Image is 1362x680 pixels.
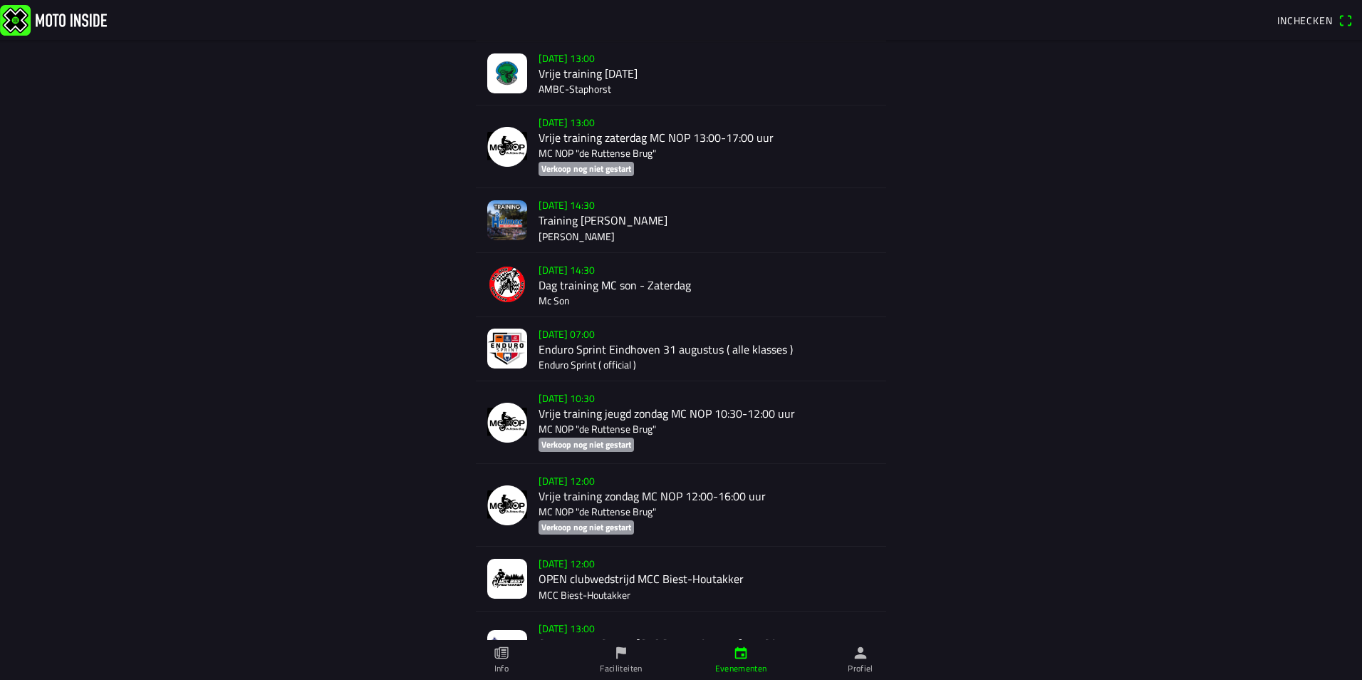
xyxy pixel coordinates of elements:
[476,41,886,105] a: [DATE] 13:00Vrije training [DATE]AMBC-Staphorst
[848,662,873,675] ion-label: Profiel
[476,381,886,464] a: [DATE] 10:30Vrije training jeugd zondag MC NOP 10:30-12:00 uurMC NOP "de Ruttense Brug"Verkoop no...
[487,264,527,304] img: sfRBxcGZmvZ0K6QUyq9TbY0sbKJYVDoKWVN9jkDZ.png
[476,547,886,611] a: [DATE] 12:00OPEN clubwedstrijd MCC Biest-HoutakkerMCC Biest-Houtakker
[476,464,886,547] a: [DATE] 12:00Vrije training zondag MC NOP 12:00-16:00 uurMC NOP "de Ruttense Brug"Verkoop nog niet...
[1277,13,1333,28] span: Inchecken
[853,645,868,661] ion-icon: person
[494,645,509,661] ion-icon: paper
[487,200,527,240] img: N3lxsS6Zhak3ei5Q5MtyPEvjHqMuKUUTBqHB2i4g.png
[487,127,527,167] img: NjdwpvkGicnr6oC83998ZTDUeXJJ29cK9cmzxz8K.png
[476,317,886,381] a: [DATE] 07:00Enduro Sprint Eindhoven 31 augustus ( alle klasses )Enduro Sprint ( official )
[487,559,527,599] img: ln5vh1jYKP1zZt04sAJrH4XpnbxKpO6lMUbCIFO8.jpg
[487,403,527,443] img: NjdwpvkGicnr6oC83998ZTDUeXJJ29cK9cmzxz8K.png
[487,329,527,369] img: iZXpISycrn4nIPKnmRzSWSSW2N0fRtdDKPlJvxpn.jpg
[613,645,629,661] ion-icon: flag
[476,188,886,252] a: [DATE] 14:30Training [PERSON_NAME][PERSON_NAME]
[476,253,886,317] a: [DATE] 14:30Dag training MC son - ZaterdagMc Son
[487,485,527,525] img: NjdwpvkGicnr6oC83998ZTDUeXJJ29cK9cmzxz8K.png
[1270,8,1359,32] a: Incheckenqr scanner
[600,662,642,675] ion-label: Faciliteiten
[487,630,527,670] img: lIi8TNAAqHcHkSkM4FLnWFRZNSzQoieEBZZAxkti.jpeg
[494,662,509,675] ion-label: Info
[733,645,749,661] ion-icon: calendar
[487,53,527,93] img: LHdt34qjO8I1ikqy75xviT6zvODe0JOmFLV3W9KQ.jpeg
[476,105,886,188] a: [DATE] 13:00Vrije training zaterdag MC NOP 13:00-17:00 uurMC NOP "de Ruttense Brug"Verkoop nog ni...
[715,662,767,675] ion-label: Evenementen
